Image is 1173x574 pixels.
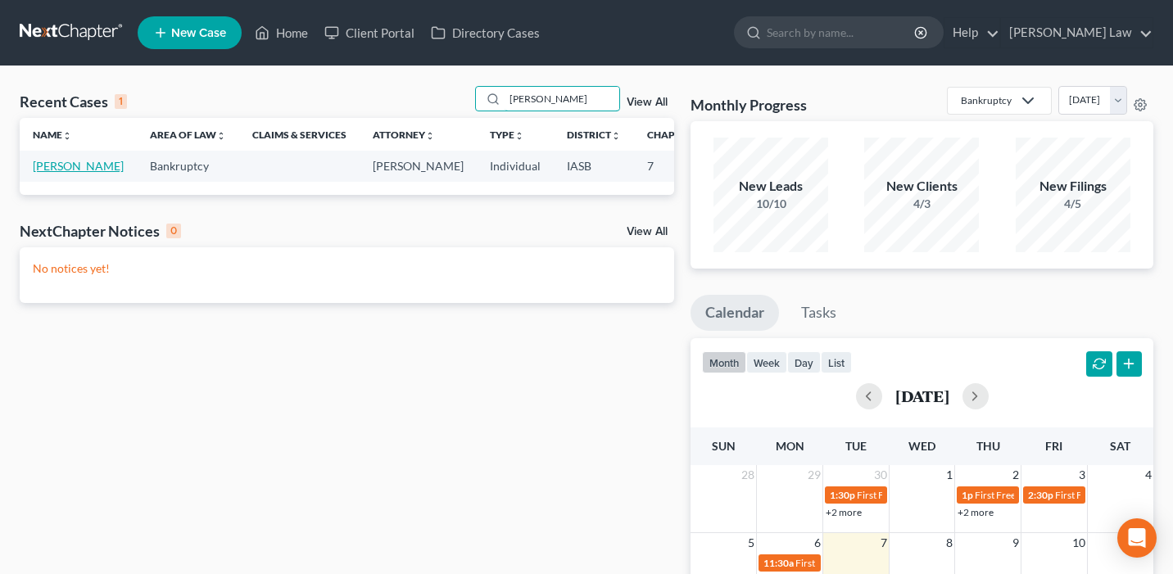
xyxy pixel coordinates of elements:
[115,94,127,109] div: 1
[830,489,855,501] span: 1:30p
[1144,465,1153,485] span: 4
[1001,18,1153,47] a: [PERSON_NAME] Law
[712,439,736,453] span: Sun
[806,465,822,485] span: 29
[1117,518,1157,558] div: Open Intercom Messenger
[33,129,72,141] a: Nameunfold_more
[879,533,889,553] span: 7
[554,151,634,181] td: IASB
[864,177,979,196] div: New Clients
[1011,533,1021,553] span: 9
[691,295,779,331] a: Calendar
[746,533,756,553] span: 5
[740,465,756,485] span: 28
[872,465,889,485] span: 30
[33,159,124,173] a: [PERSON_NAME]
[150,129,226,141] a: Area of Lawunfold_more
[786,295,851,331] a: Tasks
[33,260,661,277] p: No notices yet!
[795,557,1112,569] span: First Free Consultation Invite for [PERSON_NAME][GEOGRAPHIC_DATA]
[20,221,181,241] div: NextChapter Notices
[239,118,360,151] th: Claims & Services
[1016,196,1130,212] div: 4/5
[627,97,668,108] a: View All
[895,387,949,405] h2: [DATE]
[976,439,1000,453] span: Thu
[713,196,828,212] div: 10/10
[908,439,935,453] span: Wed
[1110,439,1130,453] span: Sat
[1045,439,1062,453] span: Fri
[787,351,821,373] button: day
[767,17,917,47] input: Search by name...
[763,557,794,569] span: 11:30a
[20,92,127,111] div: Recent Cases
[944,533,954,553] span: 8
[864,196,979,212] div: 4/3
[1028,489,1053,501] span: 2:30p
[776,439,804,453] span: Mon
[247,18,316,47] a: Home
[514,131,524,141] i: unfold_more
[944,18,999,47] a: Help
[961,93,1012,107] div: Bankruptcy
[505,87,619,111] input: Search by name...
[137,151,239,181] td: Bankruptcy
[477,151,554,181] td: Individual
[821,351,852,373] button: list
[944,465,954,485] span: 1
[490,129,524,141] a: Typeunfold_more
[702,351,746,373] button: month
[826,506,862,518] a: +2 more
[1071,533,1087,553] span: 10
[62,131,72,141] i: unfold_more
[962,489,973,501] span: 1p
[1077,465,1087,485] span: 3
[216,131,226,141] i: unfold_more
[166,224,181,238] div: 0
[567,129,621,141] a: Districtunfold_more
[423,18,548,47] a: Directory Cases
[627,226,668,237] a: View All
[845,439,867,453] span: Tue
[691,95,807,115] h3: Monthly Progress
[746,351,787,373] button: week
[1016,177,1130,196] div: New Filings
[647,129,703,141] a: Chapterunfold_more
[425,131,435,141] i: unfold_more
[634,151,716,181] td: 7
[958,506,994,518] a: +2 more
[713,177,828,196] div: New Leads
[1011,465,1021,485] span: 2
[360,151,477,181] td: [PERSON_NAME]
[813,533,822,553] span: 6
[373,129,435,141] a: Attorneyunfold_more
[611,131,621,141] i: unfold_more
[316,18,423,47] a: Client Portal
[171,27,226,39] span: New Case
